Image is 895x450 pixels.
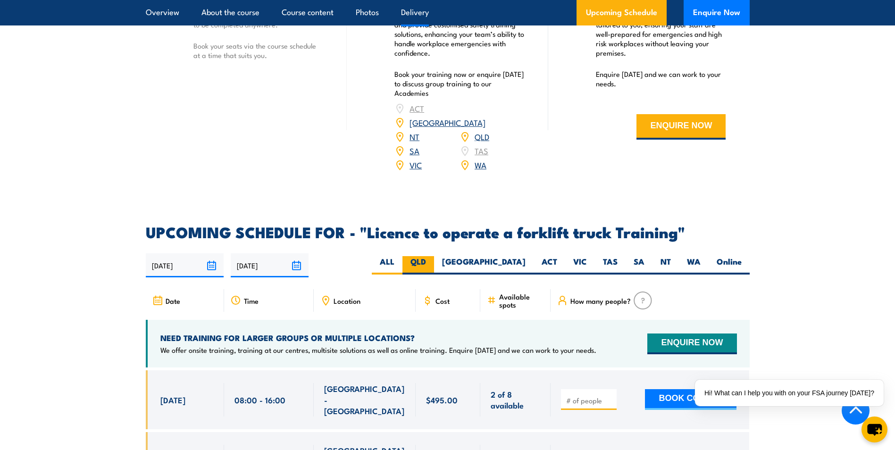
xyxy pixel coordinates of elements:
[565,256,595,275] label: VIC
[426,394,458,405] span: $495.00
[491,389,540,411] span: 2 of 8 available
[160,333,596,343] h4: NEED TRAINING FOR LARGER GROUPS OR MULTIPLE LOCATIONS?
[626,256,652,275] label: SA
[410,131,419,142] a: NT
[410,159,422,170] a: VIC
[645,389,736,410] button: BOOK COURSE
[410,145,419,156] a: SA
[160,345,596,355] p: We offer onsite training, training at our centres, multisite solutions as well as online training...
[434,256,534,275] label: [GEOGRAPHIC_DATA]
[709,256,750,275] label: Online
[647,333,736,354] button: ENQUIRE NOW
[160,394,185,405] span: [DATE]
[324,383,405,416] span: [GEOGRAPHIC_DATA] - [GEOGRAPHIC_DATA]
[234,394,285,405] span: 08:00 - 16:00
[244,297,259,305] span: Time
[595,256,626,275] label: TAS
[499,292,544,308] span: Available spots
[534,256,565,275] label: ACT
[410,117,485,128] a: [GEOGRAPHIC_DATA]
[334,297,360,305] span: Location
[566,396,613,405] input: # of people
[146,253,224,277] input: From date
[596,69,726,88] p: Enquire [DATE] and we can work to your needs.
[862,417,887,442] button: chat-button
[402,256,434,275] label: QLD
[652,256,679,275] label: NT
[435,297,450,305] span: Cost
[394,10,525,58] p: Our Academies are located nationally and provide customised safety training solutions, enhancing ...
[372,256,402,275] label: ALL
[231,253,309,277] input: To date
[475,131,489,142] a: QLD
[166,297,180,305] span: Date
[679,256,709,275] label: WA
[695,380,884,406] div: Hi! What can I help you with on your FSA journey [DATE]?
[475,159,486,170] a: WA
[193,41,324,60] p: Book your seats via the course schedule at a time that suits you.
[596,10,726,58] p: We offer convenient nationwide training tailored to you, ensuring your staff are well-prepared fo...
[636,114,726,140] button: ENQUIRE NOW
[394,69,525,98] p: Book your training now or enquire [DATE] to discuss group training to our Academies
[146,225,750,238] h2: UPCOMING SCHEDULE FOR - "Licence to operate a forklift truck Training"
[570,297,631,305] span: How many people?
